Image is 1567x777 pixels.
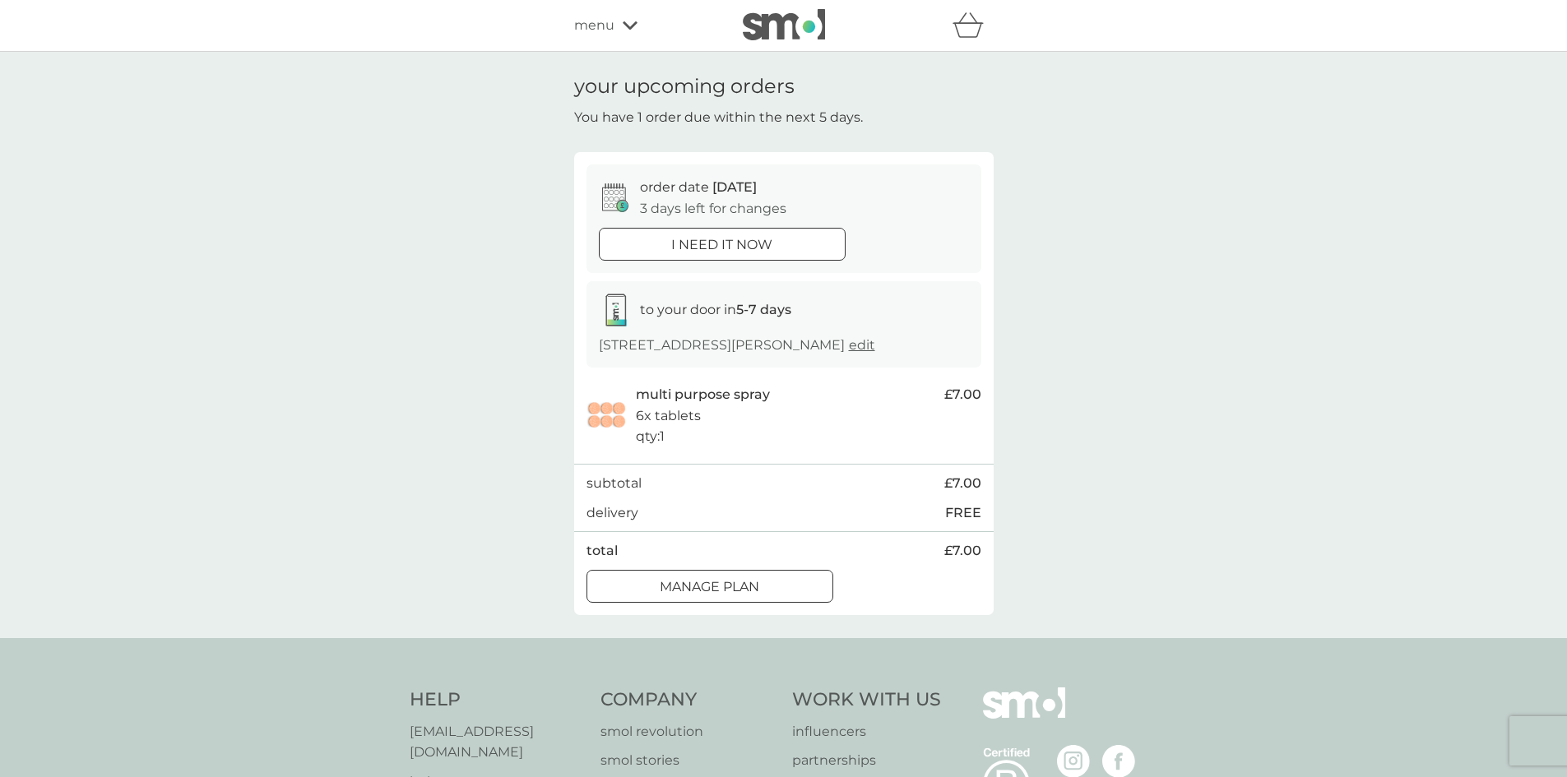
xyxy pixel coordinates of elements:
[983,687,1065,743] img: smol
[712,179,757,195] span: [DATE]
[586,502,638,524] p: delivery
[792,721,941,742] a: influencers
[944,473,981,494] span: £7.00
[599,228,846,261] button: i need it now
[944,384,981,405] span: £7.00
[640,177,757,198] p: order date
[410,687,585,713] h4: Help
[953,9,994,42] div: basket
[671,234,772,256] p: i need it now
[636,405,701,427] p: 6x tablets
[792,750,941,771] a: partnerships
[599,335,875,356] p: [STREET_ADDRESS][PERSON_NAME]
[574,75,795,99] h1: your upcoming orders
[586,473,642,494] p: subtotal
[640,302,791,317] span: to your door in
[743,9,825,40] img: smol
[600,687,776,713] h4: Company
[944,540,981,562] span: £7.00
[736,302,791,317] strong: 5-7 days
[660,576,759,598] p: Manage plan
[640,198,786,220] p: 3 days left for changes
[792,687,941,713] h4: Work With Us
[945,502,981,524] p: FREE
[586,540,618,562] p: total
[586,570,833,603] button: Manage plan
[410,721,585,763] a: [EMAIL_ADDRESS][DOMAIN_NAME]
[600,750,776,771] a: smol stories
[600,721,776,742] a: smol revolution
[636,384,770,405] p: multi purpose spray
[636,426,665,447] p: qty : 1
[574,15,614,36] span: menu
[849,337,875,353] a: edit
[574,107,863,128] p: You have 1 order due within the next 5 days.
